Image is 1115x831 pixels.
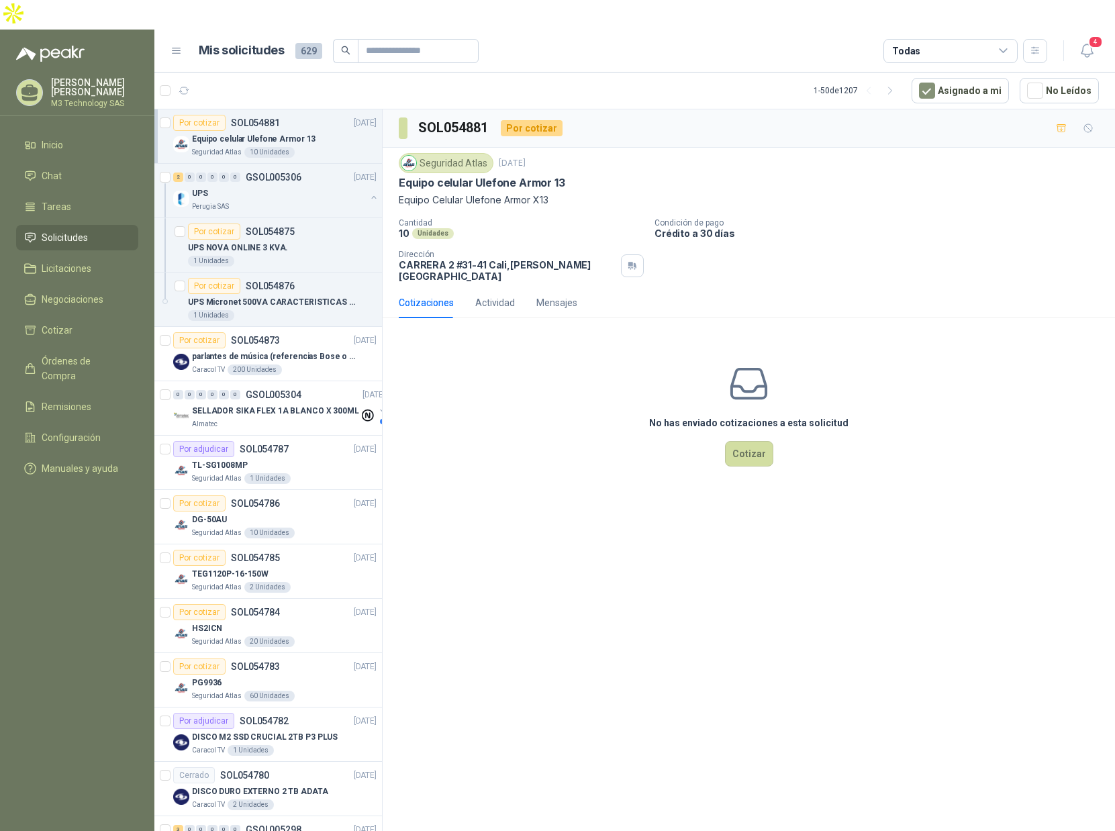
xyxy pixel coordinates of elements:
[173,191,189,207] img: Company Logo
[192,582,242,593] p: Seguridad Atlas
[154,273,382,327] a: Por cotizarSOL054876UPS Micronet 500VA CARACTERISTICAS EN foto1 Unidades
[244,691,295,701] div: 60 Unidades
[192,568,269,581] p: TEG1120P-16-150W
[228,799,274,810] div: 2 Unidades
[244,636,295,647] div: 20 Unidades
[892,44,920,58] div: Todas
[16,46,85,62] img: Logo peakr
[240,716,289,726] p: SOL054782
[42,430,101,445] span: Configuración
[188,224,240,240] div: Por cotizar
[42,323,72,338] span: Cotizar
[399,176,565,190] p: Equipo celular Ulefone Armor 13
[154,109,382,164] a: Por cotizarSOL054881[DATE] Company LogoEquipo celular Ulefone Armor 13Seguridad Atlas10 Unidades
[51,78,138,97] p: [PERSON_NAME] [PERSON_NAME]
[192,677,222,689] p: PG9936
[154,653,382,707] a: Por cotizarSOL054783[DATE] Company LogoPG9936Seguridad Atlas60 Unidades
[412,228,454,239] div: Unidades
[244,473,291,484] div: 1 Unidades
[655,218,1110,228] p: Condición de pago
[154,762,382,816] a: CerradoSOL054780[DATE] Company LogoDISCO DURO EXTERNO 2 TB ADATACaracol TV2 Unidades
[399,218,644,228] p: Cantidad
[192,514,227,526] p: DG-50AU
[354,497,377,510] p: [DATE]
[501,120,563,136] div: Por cotizar
[42,354,126,383] span: Órdenes de Compra
[246,227,295,236] p: SOL054875
[354,117,377,130] p: [DATE]
[173,680,189,696] img: Company Logo
[154,327,382,381] a: Por cotizarSOL054873[DATE] Company Logoparlantes de música (referencias Bose o Alexa) CON MARCACI...
[173,495,226,511] div: Por cotizar
[173,115,226,131] div: Por cotizar
[219,390,229,399] div: 0
[244,147,295,158] div: 10 Unidades
[154,436,382,490] a: Por adjudicarSOL054787[DATE] Company LogoTL-SG1008MPSeguridad Atlas1 Unidades
[354,443,377,456] p: [DATE]
[192,799,225,810] p: Caracol TV
[196,390,206,399] div: 0
[814,80,901,101] div: 1 - 50 de 1207
[192,405,359,418] p: SELLADOR SIKA FLEX 1A BLANCO X 300ML
[173,390,183,399] div: 0
[192,691,242,701] p: Seguridad Atlas
[154,599,382,653] a: Por cotizarSOL054784[DATE] Company LogoHS2ICNSeguridad Atlas20 Unidades
[154,707,382,762] a: Por adjudicarSOL054782[DATE] Company LogoDISCO M2 SSD CRUCIAL 2TB P3 PLUSCaracol TV1 Unidades
[16,287,138,312] a: Negociaciones
[240,444,289,454] p: SOL054787
[16,348,138,389] a: Órdenes de Compra
[192,133,316,146] p: Equipo celular Ulefone Armor 13
[354,334,377,347] p: [DATE]
[244,582,291,593] div: 2 Unidades
[231,662,280,671] p: SOL054783
[499,157,526,170] p: [DATE]
[173,789,189,805] img: Company Logo
[231,336,280,345] p: SOL054873
[188,242,288,254] p: UPS NOVA ONLINE 3 KVA.
[173,354,189,370] img: Company Logo
[42,292,103,307] span: Negociaciones
[192,745,225,756] p: Caracol TV
[173,517,189,533] img: Company Logo
[354,171,377,184] p: [DATE]
[192,528,242,538] p: Seguridad Atlas
[295,43,322,59] span: 629
[185,390,195,399] div: 0
[231,118,280,128] p: SOL054881
[42,138,63,152] span: Inicio
[341,46,350,55] span: search
[230,173,240,182] div: 0
[16,194,138,219] a: Tareas
[1020,78,1099,103] button: No Leídos
[16,456,138,481] a: Manuales y ayuda
[154,490,382,544] a: Por cotizarSOL054786[DATE] Company LogoDG-50AUSeguridad Atlas10 Unidades
[173,173,183,182] div: 2
[912,78,1009,103] button: Asignado a mi
[42,230,88,245] span: Solicitudes
[188,310,234,321] div: 1 Unidades
[228,745,274,756] div: 1 Unidades
[188,256,234,266] div: 1 Unidades
[173,658,226,675] div: Por cotizar
[536,295,577,310] div: Mensajes
[192,473,242,484] p: Seguridad Atlas
[173,626,189,642] img: Company Logo
[231,607,280,617] p: SOL054784
[354,552,377,565] p: [DATE]
[655,228,1110,239] p: Crédito a 30 días
[399,259,616,282] p: CARRERA 2 #31-41 Cali , [PERSON_NAME][GEOGRAPHIC_DATA]
[246,281,295,291] p: SOL054876
[228,364,282,375] div: 200 Unidades
[399,250,616,259] p: Dirección
[173,332,226,348] div: Por cotizar
[199,41,285,60] h1: Mis solicitudes
[173,713,234,729] div: Por adjudicar
[192,419,217,430] p: Almatec
[231,499,280,508] p: SOL054786
[154,544,382,599] a: Por cotizarSOL054785[DATE] Company LogoTEG1120P-16-150WSeguridad Atlas2 Unidades
[246,173,301,182] p: GSOL005306
[42,399,91,414] span: Remisiones
[185,173,195,182] div: 0
[192,364,225,375] p: Caracol TV
[16,394,138,420] a: Remisiones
